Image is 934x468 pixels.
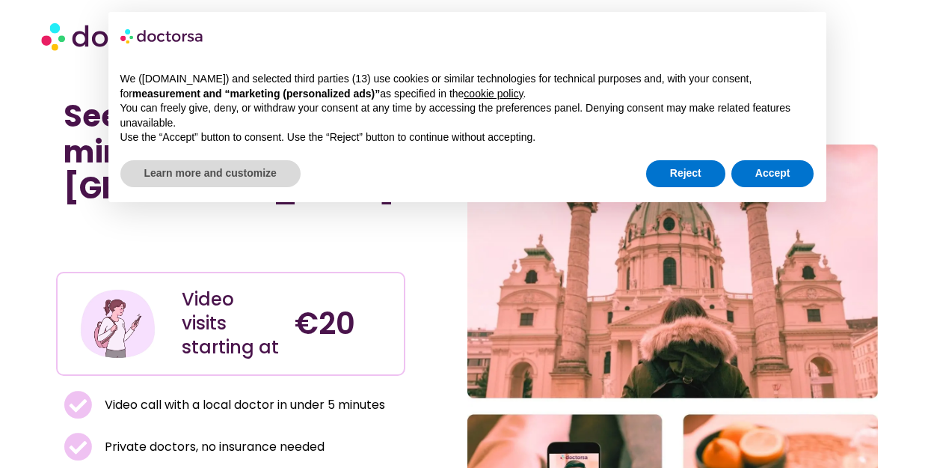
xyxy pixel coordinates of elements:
button: Reject [646,160,725,187]
img: Illustration depicting a young woman in a casual outfit, engaged with her smartphone. She has a p... [79,285,157,363]
h1: See a doctor online in minutes in [GEOGRAPHIC_DATA] [64,98,398,206]
div: Video visits starting at [182,288,280,359]
h4: €20 [295,306,393,341]
p: We ([DOMAIN_NAME]) and selected third parties (13) use cookies or similar technologies for techni... [120,72,814,101]
p: You can freely give, deny, or withdraw your consent at any time by accessing the preferences pane... [120,101,814,130]
button: Accept [731,160,814,187]
p: Use the “Accept” button to consent. Use the “Reject” button to continue without accepting. [120,130,814,145]
button: Learn more and customize [120,160,301,187]
img: logo [120,24,204,48]
strong: measurement and “marketing (personalized ads)” [132,88,380,100]
span: Private doctors, no insurance needed [101,437,325,458]
iframe: Customer reviews powered by Trustpilot [64,239,398,257]
span: Video call with a local doctor in under 5 minutes [101,395,385,416]
iframe: Customer reviews powered by Trustpilot [64,221,288,239]
a: cookie policy [464,88,523,100]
